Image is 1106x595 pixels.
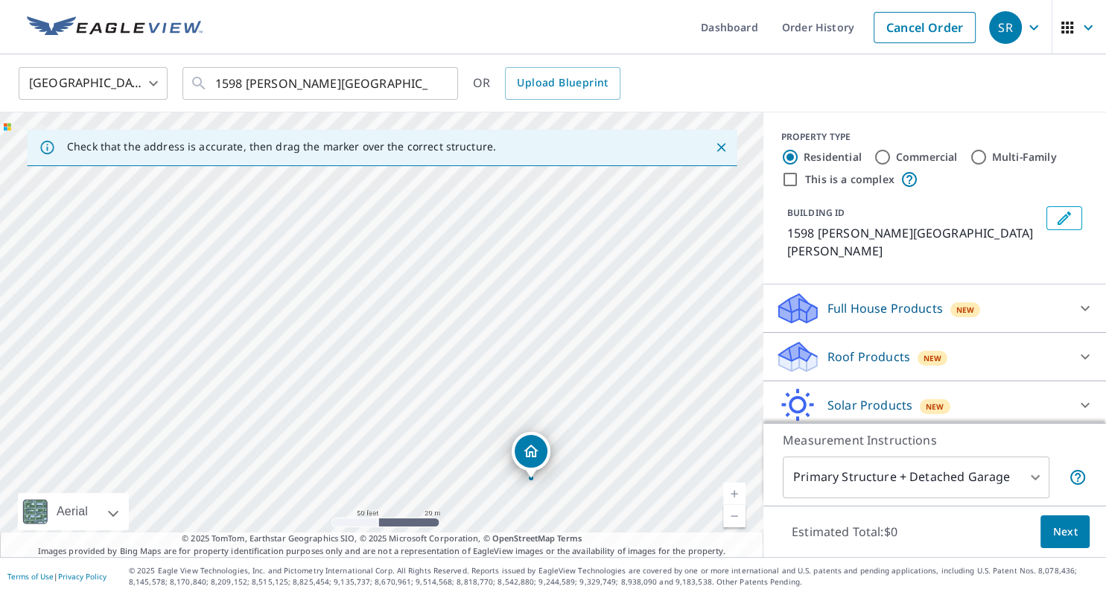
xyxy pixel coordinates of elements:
a: Privacy Policy [58,571,107,582]
a: Upload Blueprint [505,67,620,100]
img: EV Logo [27,16,203,39]
a: Terms of Use [7,571,54,582]
span: New [924,352,942,364]
a: Terms [557,532,582,544]
button: Next [1040,515,1090,549]
div: Aerial [52,493,92,530]
input: Search by address or latitude-longitude [215,63,428,104]
span: New [956,304,975,316]
div: Full House ProductsNew [775,290,1094,326]
p: Full House Products [827,299,943,317]
a: OpenStreetMap [492,532,555,544]
span: New [926,401,944,413]
div: Aerial [18,493,129,530]
div: Solar ProductsNew [775,387,1094,423]
label: Commercial [896,150,958,165]
div: SR [989,11,1022,44]
label: This is a complex [805,172,894,187]
span: Upload Blueprint [517,74,608,92]
p: Check that the address is accurate, then drag the marker over the correct structure. [67,140,496,153]
button: Close [711,138,731,157]
div: Roof ProductsNew [775,339,1094,375]
p: © 2025 Eagle View Technologies, Inc. and Pictometry International Corp. All Rights Reserved. Repo... [129,565,1099,588]
span: © 2025 TomTom, Earthstar Geographics SIO, © 2025 Microsoft Corporation, © [182,532,582,545]
span: Your report will include the primary structure and a detached garage if one exists. [1069,468,1087,486]
div: [GEOGRAPHIC_DATA] [19,63,168,104]
button: Edit building 1 [1046,206,1082,230]
label: Residential [804,150,862,165]
div: Primary Structure + Detached Garage [783,456,1049,498]
div: Dropped pin, building 1, Residential property, 1598 Darby Rd Waleska, GA 30183 [512,432,550,478]
p: Roof Products [827,348,910,366]
p: BUILDING ID [787,206,845,219]
p: | [7,572,107,581]
a: Cancel Order [874,12,976,43]
a: Current Level 19, Zoom Out [723,505,746,527]
p: Measurement Instructions [783,431,1087,449]
label: Multi-Family [992,150,1057,165]
div: PROPERTY TYPE [781,130,1088,144]
a: Current Level 19, Zoom In [723,483,746,505]
span: Next [1052,523,1078,541]
p: Estimated Total: $0 [780,515,909,548]
p: 1598 [PERSON_NAME][GEOGRAPHIC_DATA][PERSON_NAME] [787,224,1040,260]
div: OR [473,67,620,100]
p: Solar Products [827,396,912,414]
